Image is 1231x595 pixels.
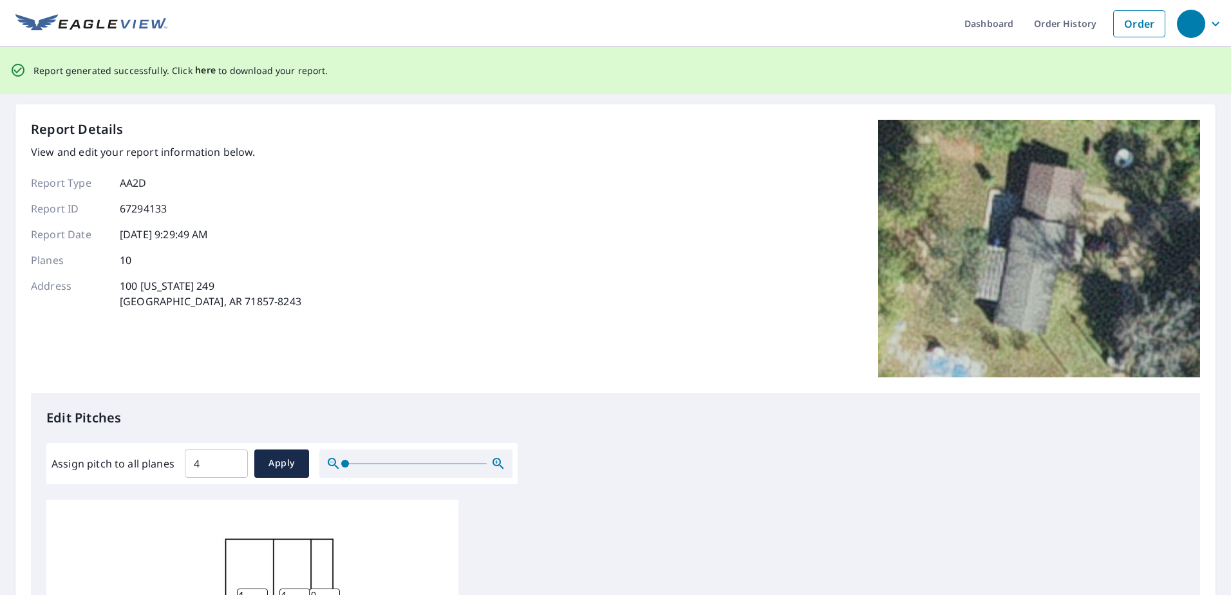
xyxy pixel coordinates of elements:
p: AA2D [120,175,147,191]
label: Assign pitch to all planes [52,456,174,471]
button: here [195,62,216,79]
span: Apply [265,455,299,471]
p: [DATE] 9:29:49 AM [120,227,209,242]
p: View and edit your report information below. [31,144,301,160]
input: 00.0 [185,446,248,482]
p: 100 [US_STATE] 249 [GEOGRAPHIC_DATA], AR 71857-8243 [120,278,301,309]
p: Planes [31,252,108,268]
a: Order [1113,10,1165,37]
p: Report Details [31,120,124,139]
button: Apply [254,449,309,478]
p: Report Type [31,175,108,191]
p: 67294133 [120,201,167,216]
img: Top image [878,120,1200,377]
p: Report Date [31,227,108,242]
p: 10 [120,252,131,268]
p: Report generated successfully. Click to download your report. [33,62,328,79]
p: Report ID [31,201,108,216]
p: Address [31,278,108,309]
img: EV Logo [15,14,167,33]
p: Edit Pitches [46,408,1185,428]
